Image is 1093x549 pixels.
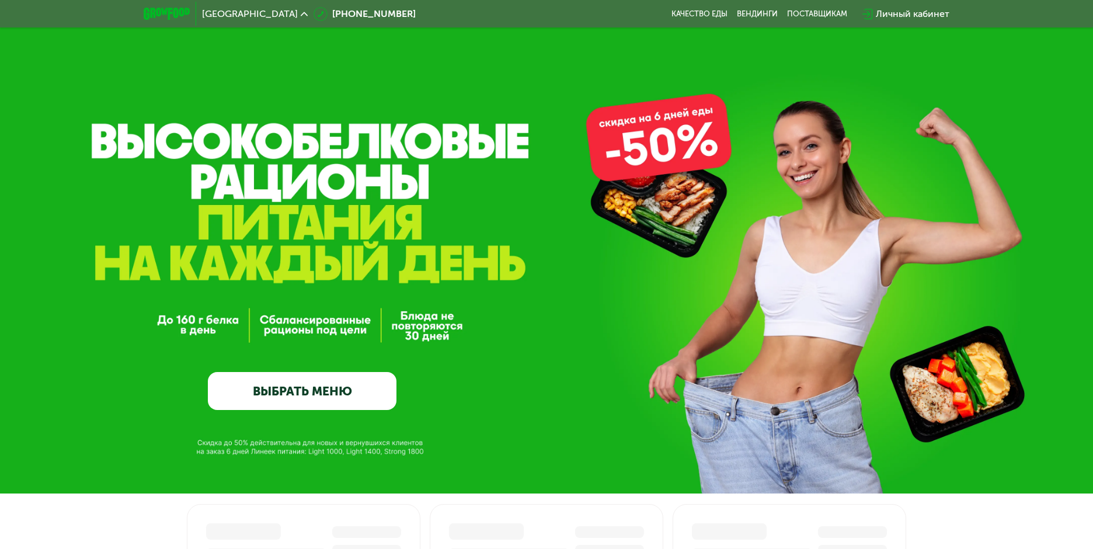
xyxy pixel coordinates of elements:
[208,372,397,410] a: ВЫБРАТЬ МЕНЮ
[876,7,949,21] div: Личный кабинет
[314,7,416,21] a: [PHONE_NUMBER]
[671,9,727,19] a: Качество еды
[737,9,778,19] a: Вендинги
[787,9,847,19] div: поставщикам
[202,9,298,19] span: [GEOGRAPHIC_DATA]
